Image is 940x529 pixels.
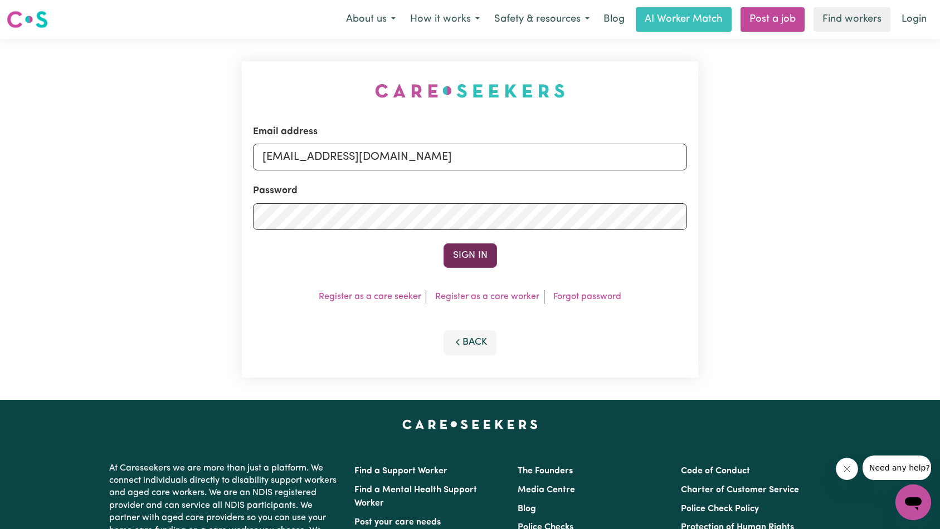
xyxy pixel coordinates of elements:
a: Post your care needs [354,518,441,527]
button: Safety & resources [487,8,597,31]
a: Blog [518,504,536,513]
button: Sign In [444,243,497,268]
a: Register as a care seeker [319,292,421,301]
label: Email address [253,125,318,139]
a: Charter of Customer Service [681,486,799,494]
a: Find a Mental Health Support Worker [354,486,477,508]
button: About us [339,8,403,31]
a: Find a Support Worker [354,467,447,476]
a: AI Worker Match [636,7,732,32]
button: Back [444,330,497,355]
button: How it works [403,8,487,31]
iframe: Message from company [863,455,931,480]
img: Careseekers logo [7,9,48,30]
a: Find workers [814,7,890,32]
label: Password [253,184,298,198]
input: Email address [253,144,688,170]
a: Login [895,7,933,32]
a: Forgot password [553,292,621,301]
iframe: Button to launch messaging window [895,484,931,520]
a: Careseekers home page [402,420,538,429]
a: Media Centre [518,486,575,494]
a: Code of Conduct [681,467,750,476]
iframe: Close message [836,458,858,480]
a: The Founders [518,467,573,476]
a: Blog [597,7,631,32]
a: Register as a care worker [435,292,539,301]
a: Post a job [741,7,805,32]
a: Careseekers logo [7,7,48,32]
a: Police Check Policy [681,504,759,513]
